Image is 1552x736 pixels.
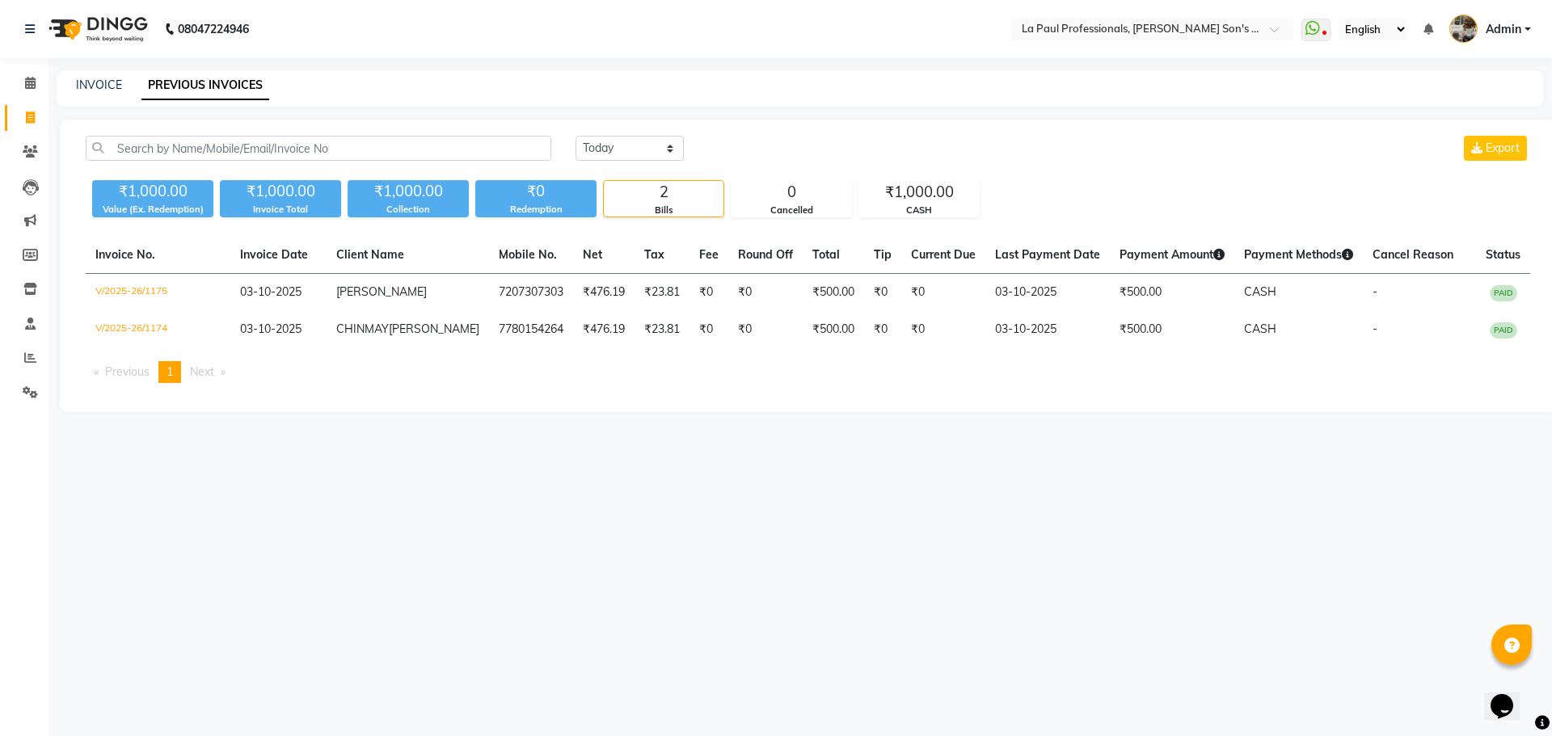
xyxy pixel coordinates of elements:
td: ₹500.00 [1110,274,1234,312]
span: Total [812,247,840,262]
span: Next [190,364,214,379]
td: ₹0 [690,311,728,348]
div: ₹1,000.00 [220,180,341,203]
td: ₹0 [901,274,985,312]
td: 7207307303 [489,274,573,312]
span: PAID [1490,285,1517,301]
span: Fee [699,247,719,262]
div: Bills [604,204,723,217]
span: Cancel Reason [1373,247,1453,262]
td: ₹500.00 [1110,311,1234,348]
input: Search by Name/Mobile/Email/Invoice No [86,136,551,161]
span: Invoice No. [95,247,155,262]
span: Last Payment Date [995,247,1100,262]
td: ₹476.19 [573,274,635,312]
span: Status [1486,247,1520,262]
div: Invoice Total [220,203,341,217]
b: 08047224946 [178,6,249,52]
button: Export [1464,136,1527,161]
td: V/2025-26/1175 [86,274,230,312]
span: - [1373,284,1377,299]
span: PAID [1490,322,1517,339]
div: 0 [732,181,851,204]
td: 03-10-2025 [985,311,1110,348]
span: Previous [105,364,150,379]
td: ₹23.81 [635,311,690,348]
span: [PERSON_NAME] [389,322,479,336]
span: Net [583,247,602,262]
td: ₹0 [690,274,728,312]
td: ₹500.00 [803,274,864,312]
div: 2 [604,181,723,204]
span: - [1373,322,1377,336]
span: 03-10-2025 [240,322,302,336]
span: Tip [874,247,892,262]
td: ₹500.00 [803,311,864,348]
span: CASH [1244,322,1276,336]
nav: Pagination [86,361,1530,383]
span: Payment Amount [1120,247,1225,262]
span: 1 [167,364,173,379]
span: Invoice Date [240,247,308,262]
span: Payment Methods [1244,247,1353,262]
img: logo [41,6,152,52]
span: Client Name [336,247,404,262]
td: ₹476.19 [573,311,635,348]
td: ₹0 [728,274,803,312]
div: ₹0 [475,180,597,203]
div: Cancelled [732,204,851,217]
span: CHINMAY [336,322,389,336]
span: Current Due [911,247,976,262]
img: Admin [1449,15,1478,43]
div: Value (Ex. Redemption) [92,203,213,217]
td: V/2025-26/1174 [86,311,230,348]
td: 03-10-2025 [985,274,1110,312]
span: Mobile No. [499,247,557,262]
div: Collection [348,203,469,217]
td: ₹23.81 [635,274,690,312]
td: ₹0 [864,311,901,348]
span: CASH [1244,284,1276,299]
div: ₹1,000.00 [92,180,213,203]
td: ₹0 [901,311,985,348]
div: ₹1,000.00 [859,181,979,204]
td: ₹0 [728,311,803,348]
td: 7780154264 [489,311,573,348]
a: INVOICE [76,78,122,92]
div: ₹1,000.00 [348,180,469,203]
span: 03-10-2025 [240,284,302,299]
div: Redemption [475,203,597,217]
div: CASH [859,204,979,217]
span: Admin [1486,21,1521,38]
span: Round Off [738,247,793,262]
a: PREVIOUS INVOICES [141,71,269,100]
span: [PERSON_NAME] [336,284,427,299]
iframe: chat widget [1484,671,1536,720]
td: ₹0 [864,274,901,312]
span: Tax [644,247,664,262]
span: Export [1486,141,1520,155]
